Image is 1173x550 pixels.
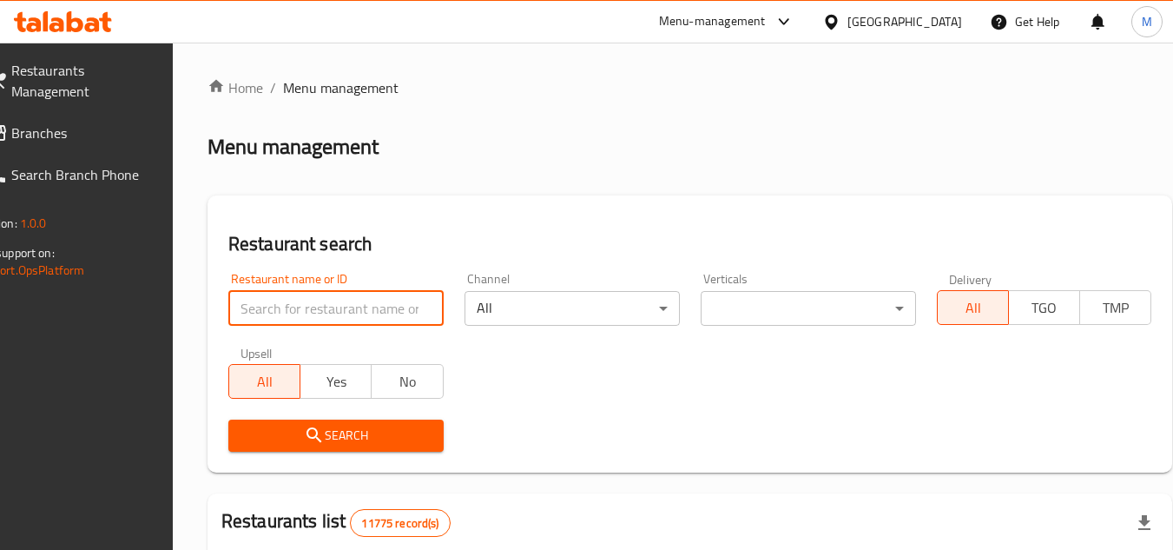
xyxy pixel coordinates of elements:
span: All [945,295,1002,321]
h2: Menu management [208,133,379,161]
span: No [379,369,436,394]
nav: breadcrumb [208,77,1173,98]
input: Search for restaurant name or ID.. [228,291,444,326]
div: Export file [1124,502,1165,544]
label: Delivery [949,273,992,285]
span: Branches [11,123,148,143]
label: Upsell [241,347,273,359]
button: All [937,290,1009,325]
span: Search Branch Phone [11,164,148,185]
span: TMP [1087,295,1144,321]
span: 1.0.0 [20,212,47,235]
span: Menu management [283,77,399,98]
li: / [270,77,276,98]
button: TGO [1008,290,1080,325]
button: TMP [1079,290,1151,325]
div: ​ [701,291,916,326]
span: Search [242,425,430,447]
button: Search [228,420,444,452]
button: Yes [300,364,372,399]
div: Menu-management [659,11,766,32]
span: 11775 record(s) [351,515,449,532]
button: All [228,364,300,399]
div: [GEOGRAPHIC_DATA] [847,12,962,31]
span: Restaurants Management [11,60,148,102]
div: Total records count [350,509,450,537]
h2: Restaurant search [228,231,1152,257]
div: All [465,291,680,326]
h2: Restaurants list [221,508,451,537]
a: Home [208,77,263,98]
span: All [236,369,293,394]
span: TGO [1016,295,1073,321]
span: Yes [307,369,365,394]
button: No [371,364,443,399]
span: M [1142,12,1152,31]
